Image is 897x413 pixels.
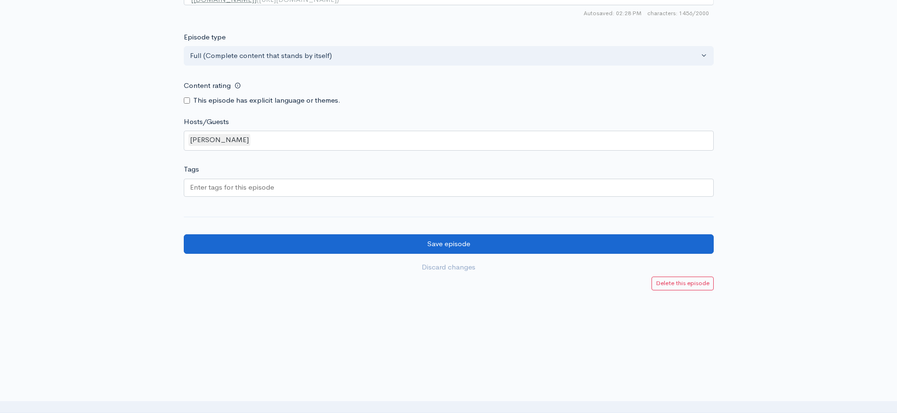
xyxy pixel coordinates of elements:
label: This episode has explicit language or themes. [193,95,340,106]
input: Enter tags for this episode [190,182,275,193]
label: Content rating [184,76,231,96]
small: Delete this episode [656,279,709,287]
label: Tags [184,164,199,175]
a: Delete this episode [652,277,714,290]
div: Full (Complete content that stands by itself) [190,50,699,61]
span: 1456/2000 [647,9,709,18]
a: Discard changes [184,258,714,277]
span: Autosaved: 02:28 PM [584,9,642,18]
label: Episode type [184,32,226,43]
div: [PERSON_NAME] [189,134,250,146]
input: Save episode [184,234,714,254]
button: Full (Complete content that stands by itself) [184,46,714,66]
label: Hosts/Guests [184,116,229,127]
